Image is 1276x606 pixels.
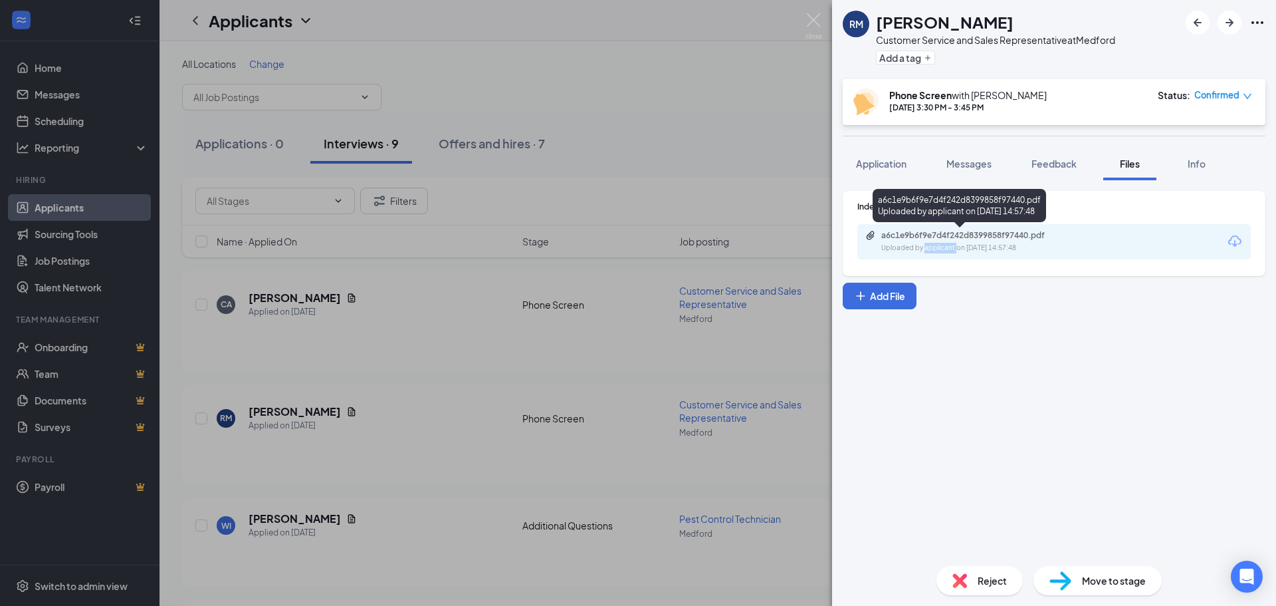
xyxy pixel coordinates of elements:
span: Messages [946,158,992,170]
svg: Download [1227,233,1243,249]
svg: Plus [854,289,867,303]
div: Indeed Resume [857,201,1251,212]
span: Move to stage [1082,573,1146,588]
span: down [1243,92,1252,101]
button: ArrowLeftNew [1186,11,1210,35]
div: with [PERSON_NAME] [889,88,1047,102]
div: a6c1e9b6f9e7d4f242d8399858f97440.pdf [881,230,1067,241]
button: PlusAdd a tag [876,51,935,65]
div: Uploaded by applicant on [DATE] 14:57:48 [881,243,1081,253]
div: RM [849,17,863,31]
span: Feedback [1031,158,1077,170]
svg: ArrowRight [1222,15,1237,31]
span: Application [856,158,906,170]
div: a6c1e9b6f9e7d4f242d8399858f97440.pdf Uploaded by applicant on [DATE] 14:57:48 [873,189,1046,222]
a: Paperclipa6c1e9b6f9e7d4f242d8399858f97440.pdfUploaded by applicant on [DATE] 14:57:48 [865,230,1081,253]
div: Customer Service and Sales Representative at Medford [876,33,1115,47]
div: Open Intercom Messenger [1231,561,1263,593]
span: Reject [978,573,1007,588]
b: Phone Screen [889,89,952,101]
h1: [PERSON_NAME] [876,11,1013,33]
span: Info [1188,158,1206,170]
svg: Ellipses [1249,15,1265,31]
span: Files [1120,158,1140,170]
svg: Plus [924,54,932,62]
div: [DATE] 3:30 PM - 3:45 PM [889,102,1047,113]
button: ArrowRight [1218,11,1241,35]
span: Confirmed [1194,88,1239,102]
svg: Paperclip [865,230,876,241]
div: Status : [1158,88,1190,102]
button: Add FilePlus [843,283,916,309]
svg: ArrowLeftNew [1190,15,1206,31]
